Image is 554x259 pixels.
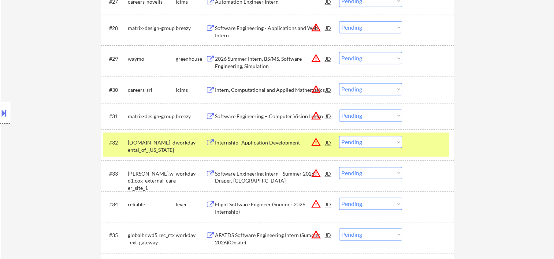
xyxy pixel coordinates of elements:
div: JD [325,83,332,96]
div: Intern, Computational and Applied Mathematics [215,86,326,94]
div: Software Engineering – Computer Vision Intern [215,113,326,120]
div: workday [176,232,206,239]
div: greenhouse [176,55,206,63]
div: JD [325,228,332,241]
div: waymo [128,55,176,63]
div: JD [325,136,332,149]
div: Flight Software Engineer (Summer 2026 Internship) [215,201,326,215]
div: [DOMAIN_NAME]_dental_of_[US_STATE] [128,139,176,153]
div: JD [325,109,332,123]
div: JD [325,198,332,211]
div: #34 [109,201,122,208]
div: lever [176,201,206,208]
div: workday [176,170,206,177]
div: #35 [109,232,122,239]
button: warning_amber [311,168,321,178]
div: workday [176,139,206,146]
button: warning_amber [311,110,321,121]
div: globalhr.wd5.rec_rtx_ext_gateway [128,232,176,246]
button: warning_amber [311,137,321,147]
div: reliable [128,201,176,208]
div: Internship- Application Development [215,139,326,146]
div: careers-sri [128,86,176,94]
div: matrix-design-group [128,113,176,120]
button: warning_amber [311,229,321,240]
div: 2026 Summer Intern, BS/MS, Software Engineering, Simulation [215,55,326,70]
button: warning_amber [311,84,321,94]
div: AFATDS Software Engineering Intern (Summer 2026)(Onsite) [215,232,326,246]
div: breezy [176,113,206,120]
div: matrix-design-group [128,25,176,32]
div: Software Engineering - Applications and Web Intern [215,25,326,39]
div: breezy [176,25,206,32]
button: warning_amber [311,199,321,209]
button: warning_amber [311,22,321,33]
div: [PERSON_NAME].wd1.cox_external_career_site_1 [128,170,176,192]
button: warning_amber [311,53,321,63]
div: Software Engineering Intern - Summer 2026, Draper, [GEOGRAPHIC_DATA] [215,170,326,184]
div: #28 [109,25,122,32]
div: icims [176,86,206,94]
div: JD [325,52,332,65]
div: JD [325,21,332,34]
div: JD [325,167,332,180]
